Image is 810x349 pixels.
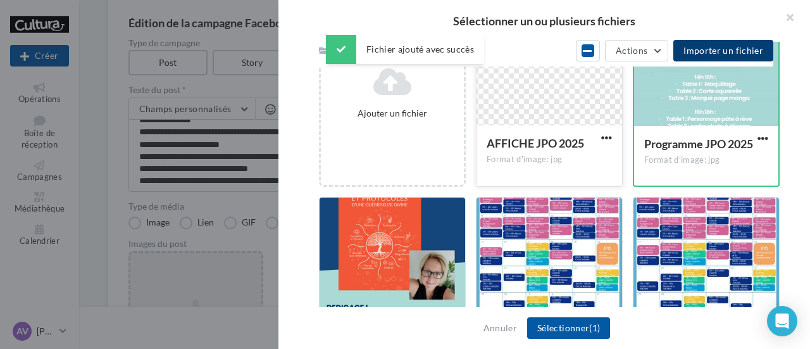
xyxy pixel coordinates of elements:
button: Importer un fichier [673,40,773,61]
span: (1) [589,322,600,333]
span: Programme JPO 2025 [644,137,753,151]
span: AFFICHE JPO 2025 [487,136,584,150]
div: Fichier ajouté avec succès [326,35,484,64]
div: Ajouter un fichier [326,107,459,120]
h2: Sélectionner un ou plusieurs fichiers [299,15,790,27]
button: Annuler [478,320,522,336]
div: Format d'image: jpg [487,154,612,165]
div: Open Intercom Messenger [767,306,797,336]
span: Actions [616,45,647,56]
button: Actions [605,40,668,61]
button: Sélectionner(1) [527,317,610,339]
div: Format d'image: jpg [644,155,768,166]
span: Importer un fichier [683,45,763,56]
